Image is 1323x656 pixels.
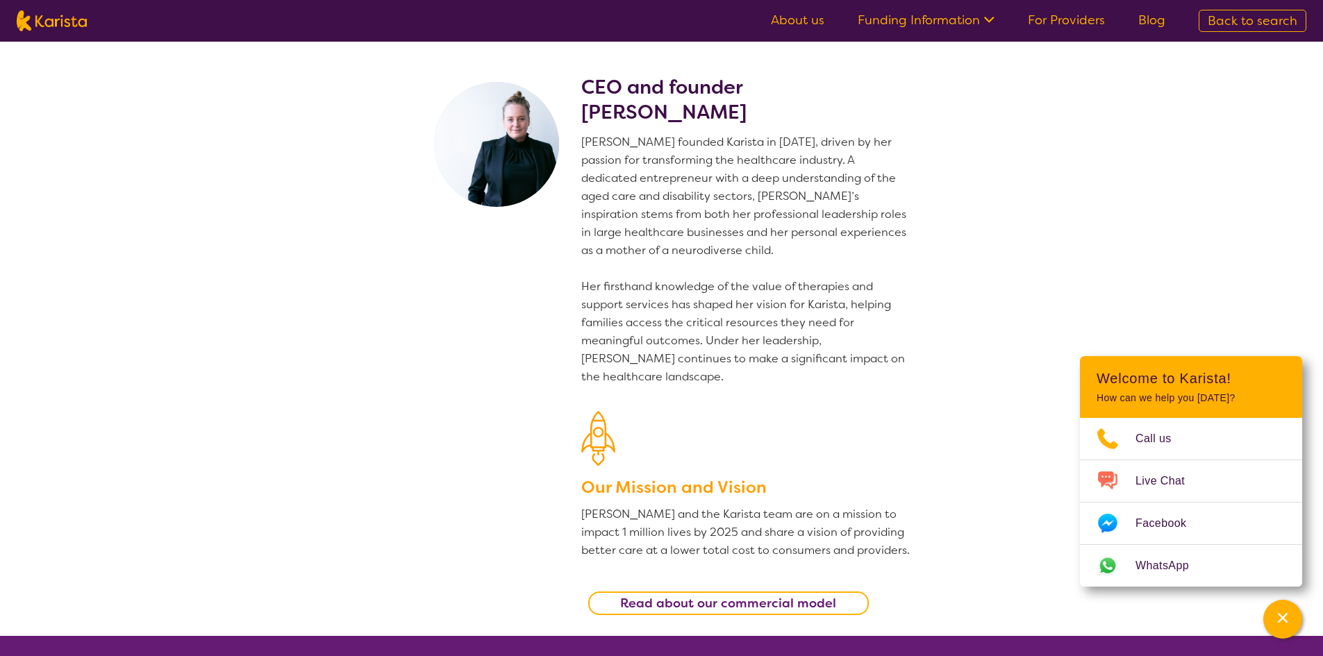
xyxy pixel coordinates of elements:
[1080,418,1302,587] ul: Choose channel
[1208,12,1297,29] span: Back to search
[17,10,87,31] img: Karista logo
[1080,545,1302,587] a: Web link opens in a new tab.
[581,505,912,560] p: [PERSON_NAME] and the Karista team are on a mission to impact 1 million lives by 2025 and share a...
[1135,428,1188,449] span: Call us
[1263,600,1302,639] button: Channel Menu
[581,75,912,125] h2: CEO and founder [PERSON_NAME]
[771,12,824,28] a: About us
[1199,10,1306,32] a: Back to search
[1097,370,1285,387] h2: Welcome to Karista!
[620,595,836,612] b: Read about our commercial model
[1028,12,1105,28] a: For Providers
[1097,392,1285,404] p: How can we help you [DATE]?
[1135,555,1206,576] span: WhatsApp
[858,12,995,28] a: Funding Information
[1138,12,1165,28] a: Blog
[581,411,615,466] img: Our Mission
[581,475,912,500] h3: Our Mission and Vision
[581,133,912,386] p: [PERSON_NAME] founded Karista in [DATE], driven by her passion for transforming the healthcare in...
[1135,513,1203,534] span: Facebook
[1080,356,1302,587] div: Channel Menu
[1135,471,1201,491] span: Live Chat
